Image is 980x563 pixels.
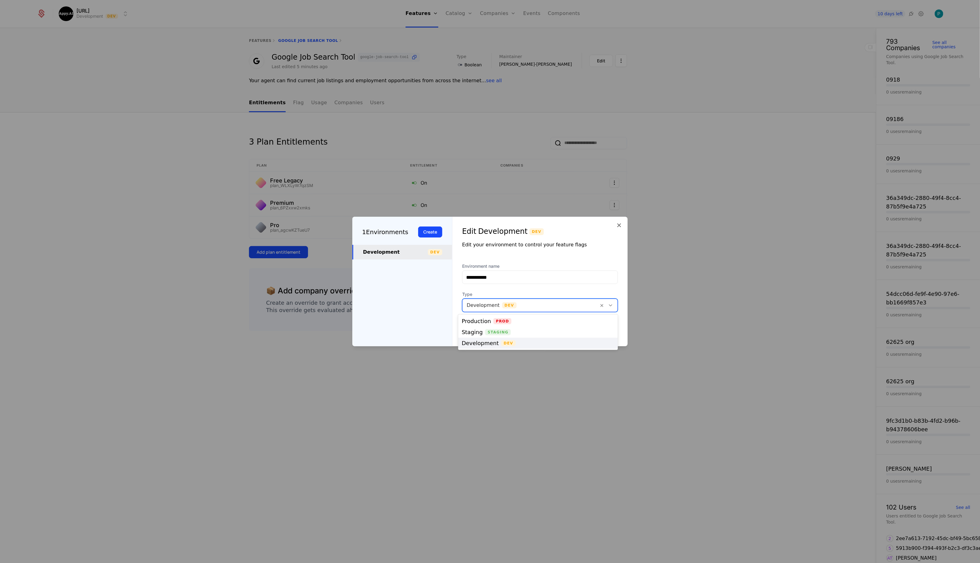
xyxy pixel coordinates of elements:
span: Dev [529,228,544,235]
button: Create [418,226,442,237]
div: Development [478,226,528,236]
span: Prod [493,318,511,324]
span: Dev [501,340,516,346]
div: Development [363,248,428,256]
span: Staging [485,329,511,335]
span: Dev [428,249,442,255]
label: Environment name [462,263,618,269]
div: Edit [462,226,476,236]
div: Edit your environment to control your feature flags [462,241,618,248]
div: Production [462,318,491,324]
span: Type [462,291,618,297]
div: Staging [462,329,483,335]
div: 1 Environments [362,227,408,237]
div: Development [462,340,499,346]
